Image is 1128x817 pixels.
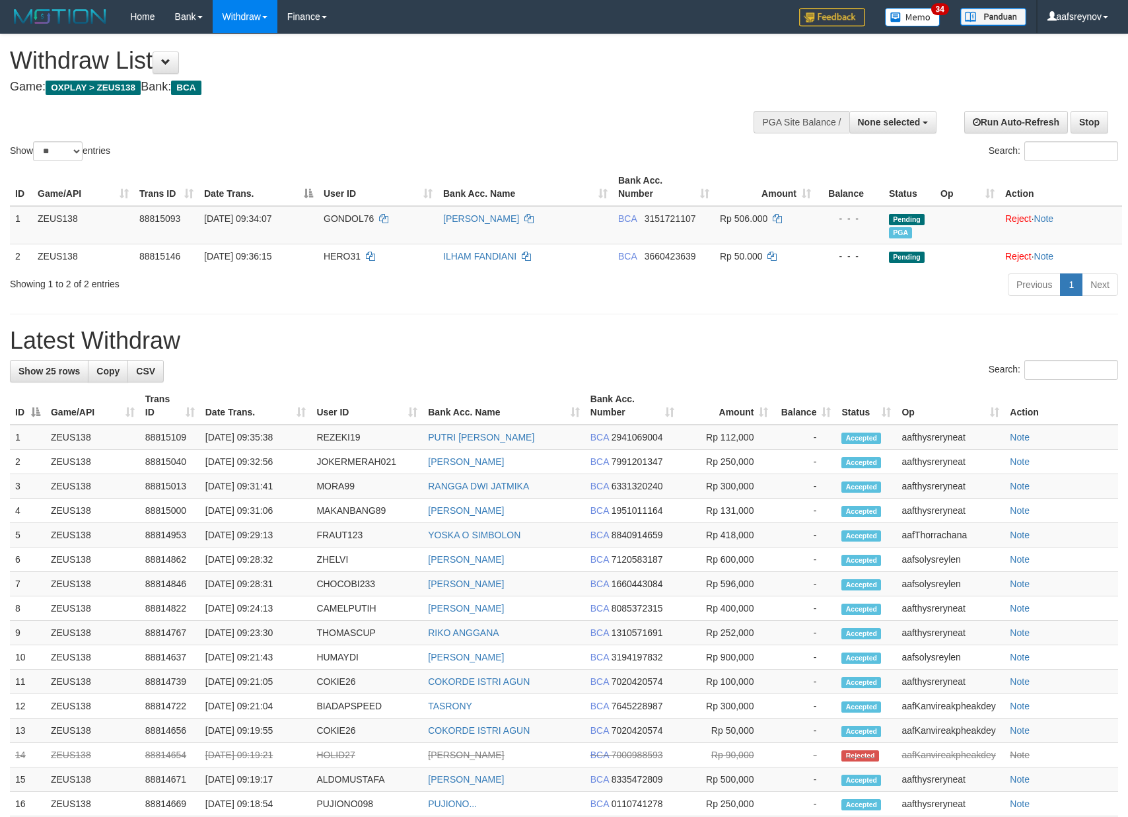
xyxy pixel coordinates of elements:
[46,645,140,670] td: ZEUS138
[32,244,134,268] td: ZEUS138
[590,725,609,736] span: BCA
[720,213,767,224] span: Rp 506.000
[1010,725,1030,736] a: Note
[127,360,164,382] a: CSV
[773,523,836,548] td: -
[1010,505,1030,516] a: Note
[200,621,312,645] td: [DATE] 09:23:30
[1034,213,1054,224] a: Note
[311,645,423,670] td: HUMAYDI
[324,213,374,224] span: GONDOL76
[773,719,836,743] td: -
[311,719,423,743] td: COKIE26
[841,604,881,615] span: Accepted
[773,387,836,425] th: Balance: activate to sort column ascending
[428,701,472,711] a: TASRONY
[680,450,774,474] td: Rp 250,000
[10,523,46,548] td: 5
[200,719,312,743] td: [DATE] 09:19:55
[10,168,32,206] th: ID
[1000,206,1122,244] td: ·
[324,251,361,262] span: HERO31
[773,572,836,596] td: -
[200,596,312,621] td: [DATE] 09:24:13
[311,387,423,425] th: User ID: activate to sort column ascending
[841,701,881,713] span: Accepted
[773,450,836,474] td: -
[1005,387,1118,425] th: Action
[989,360,1118,380] label: Search:
[46,743,140,767] td: ZEUS138
[612,799,663,809] span: Copy 0110741278 to clipboard
[612,725,663,736] span: Copy 7020420574 to clipboard
[989,141,1118,161] label: Search:
[841,726,881,737] span: Accepted
[200,572,312,596] td: [DATE] 09:28:31
[1010,627,1030,638] a: Note
[10,767,46,792] td: 15
[199,168,318,206] th: Date Trans.: activate to sort column descending
[311,743,423,767] td: HOLID27
[10,792,46,816] td: 16
[140,425,200,450] td: 88815109
[896,523,1005,548] td: aafThorrachana
[428,652,504,662] a: [PERSON_NAME]
[1000,168,1122,206] th: Action
[680,719,774,743] td: Rp 50,000
[1010,554,1030,565] a: Note
[10,272,460,291] div: Showing 1 to 2 of 2 entries
[140,548,200,572] td: 88814862
[10,645,46,670] td: 10
[32,206,134,244] td: ZEUS138
[10,206,32,244] td: 1
[428,579,504,589] a: [PERSON_NAME]
[612,627,663,638] span: Copy 1310571691 to clipboard
[590,530,609,540] span: BCA
[680,425,774,450] td: Rp 112,000
[754,111,849,133] div: PGA Site Balance /
[841,433,881,444] span: Accepted
[1034,251,1054,262] a: Note
[428,774,504,785] a: [PERSON_NAME]
[799,8,865,26] img: Feedback.jpg
[428,603,504,614] a: [PERSON_NAME]
[10,387,46,425] th: ID: activate to sort column descending
[896,792,1005,816] td: aafthysreryneat
[428,530,520,540] a: YOSKA O SIMBOLON
[438,168,613,206] th: Bank Acc. Name: activate to sort column ascending
[1010,530,1030,540] a: Note
[773,767,836,792] td: -
[140,670,200,694] td: 88814739
[140,767,200,792] td: 88814671
[680,670,774,694] td: Rp 100,000
[10,360,88,382] a: Show 25 rows
[960,8,1026,26] img: panduan.png
[428,725,530,736] a: COKORDE ISTRI AGUN
[46,499,140,523] td: ZEUS138
[612,579,663,589] span: Copy 1660443084 to clipboard
[773,621,836,645] td: -
[841,750,878,762] span: Rejected
[773,670,836,694] td: -
[1010,456,1030,467] a: Note
[140,694,200,719] td: 88814722
[428,481,529,491] a: RANGGA DWI JATMIKA
[822,212,878,225] div: - - -
[773,645,836,670] td: -
[1010,676,1030,687] a: Note
[10,474,46,499] td: 3
[311,523,423,548] td: FRAUT123
[841,579,881,590] span: Accepted
[841,628,881,639] span: Accepted
[46,767,140,792] td: ZEUS138
[1010,701,1030,711] a: Note
[773,792,836,816] td: -
[1000,244,1122,268] td: ·
[140,645,200,670] td: 88814637
[200,670,312,694] td: [DATE] 09:21:05
[680,621,774,645] td: Rp 252,000
[204,213,271,224] span: [DATE] 09:34:07
[590,579,609,589] span: BCA
[585,387,680,425] th: Bank Acc. Number: activate to sort column ascending
[10,694,46,719] td: 12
